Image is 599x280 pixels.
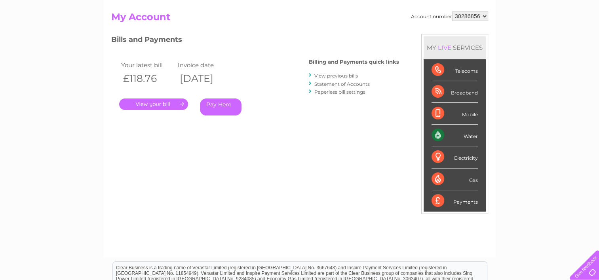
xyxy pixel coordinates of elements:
[450,4,504,14] a: 0333 014 3131
[111,34,399,48] h3: Bills and Payments
[314,89,365,95] a: Paperless bill settings
[111,11,488,26] h2: My Account
[424,36,486,59] div: MY SERVICES
[119,98,188,110] a: .
[436,44,453,51] div: LIVE
[432,59,478,81] div: Telecoms
[432,125,478,146] div: Water
[176,60,233,70] td: Invoice date
[119,60,176,70] td: Your latest bill
[432,103,478,125] div: Mobile
[200,98,242,115] a: Pay Here
[119,70,176,87] th: £118.76
[432,168,478,190] div: Gas
[113,4,487,38] div: Clear Business is a trading name of Verastar Limited (registered in [GEOGRAPHIC_DATA] No. 3667643...
[314,73,358,79] a: View previous bills
[411,11,488,21] div: Account number
[176,70,233,87] th: [DATE]
[460,34,475,40] a: Water
[314,81,370,87] a: Statement of Accounts
[309,59,399,65] h4: Billing and Payments quick links
[21,21,61,45] img: logo.png
[530,34,542,40] a: Blog
[573,34,591,40] a: Log out
[502,34,525,40] a: Telecoms
[432,146,478,168] div: Electricity
[432,81,478,103] div: Broadband
[546,34,566,40] a: Contact
[479,34,497,40] a: Energy
[432,190,478,212] div: Payments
